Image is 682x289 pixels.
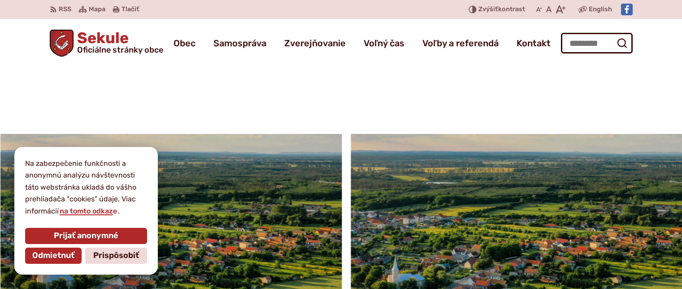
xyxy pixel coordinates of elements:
button: Prijať anonymné [25,228,147,244]
a: na tomto odkaze [59,207,118,215]
a: English [587,4,614,15]
a: Kontakt [517,31,551,56]
a: Obec [174,31,195,56]
img: Prejsť na Facebook stránku [621,4,633,15]
span: Zvýšiť [478,5,498,13]
span: Oficiálne stránky obce [77,46,163,54]
span: RSS [59,4,71,15]
span: Mapa [89,4,105,15]
span: kontrast [478,6,525,13]
a: Voľby a referendá [422,31,499,56]
span: English [589,4,612,15]
a: Logo Sekule, prejsť na domovskú stránku. [50,30,164,57]
img: Prejsť na domovskú stránku [50,30,74,57]
button: Odmietnuť [25,248,82,264]
a: Samospráva [213,31,266,56]
span: Prispôsobiť [93,251,139,261]
a: Voľný čas [364,31,404,56]
button: Prispôsobiť [85,248,147,264]
a: Zverejňovanie [284,31,346,56]
h1: Sekule [74,31,163,54]
span: Prijať anonymné [54,231,118,241]
span: Odmietnuť [32,251,74,261]
span: Tlačiť [122,6,139,13]
p: Na zabezpečenie funkčnosti a anonymnú analýzu návštevnosti táto webstránka ukladá do vášho prehli... [25,158,147,217]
